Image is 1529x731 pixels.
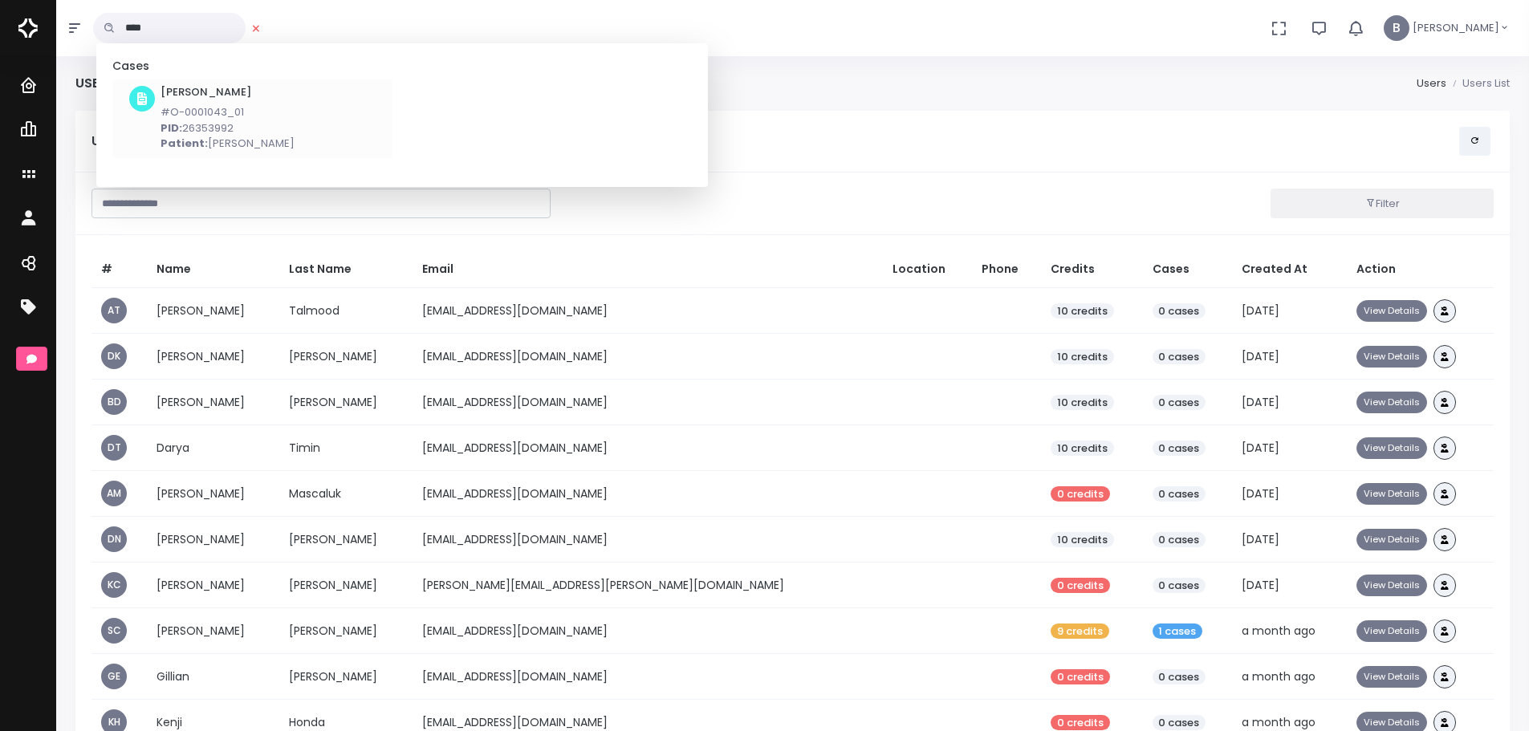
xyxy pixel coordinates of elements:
[1446,75,1510,91] li: Users List
[1041,251,1143,288] th: Credits
[161,136,208,151] b: Patient:
[101,343,127,369] span: DK
[1232,288,1347,334] td: [DATE]
[147,380,279,425] td: [PERSON_NAME]
[147,334,279,380] td: [PERSON_NAME]
[413,288,883,334] td: [EMAIL_ADDRESS][DOMAIN_NAME]
[972,251,1041,288] th: Phone
[147,562,279,608] td: [PERSON_NAME]
[1232,471,1347,517] td: [DATE]
[883,251,972,288] th: Location
[147,251,279,288] th: Name
[1051,532,1114,548] span: 10 credits
[1153,715,1206,731] span: 0 cases
[1153,349,1206,365] span: 0 cases
[1356,392,1427,413] button: View Details
[1051,441,1114,457] span: 10 credits
[161,86,295,99] h6: [PERSON_NAME]
[147,517,279,562] td: [PERSON_NAME]
[279,517,412,562] td: [PERSON_NAME]
[1051,349,1114,365] span: 10 credits
[147,288,279,334] td: [PERSON_NAME]
[279,334,412,380] td: [PERSON_NAME]
[161,136,295,152] p: [PERSON_NAME]
[161,120,295,136] p: 26353992
[1232,608,1347,654] td: a month ago
[1232,562,1347,608] td: [DATE]
[147,608,279,654] td: [PERSON_NAME]
[101,572,127,598] span: KC
[1153,669,1206,685] span: 0 cases
[101,389,127,415] span: BD
[1232,334,1347,380] td: [DATE]
[1232,380,1347,425] td: [DATE]
[1153,441,1206,457] span: 0 cases
[1356,620,1427,642] button: View Details
[147,425,279,471] td: Darya
[91,134,1459,148] h5: Users List
[101,435,127,461] span: DT
[279,251,412,288] th: Last Name
[279,471,412,517] td: Mascaluk
[101,298,127,323] span: AT
[279,425,412,471] td: Timin
[279,288,412,334] td: Talmood
[1153,623,1203,640] span: 1 cases
[1417,75,1446,91] a: Users
[101,664,127,689] span: GE
[279,608,412,654] td: [PERSON_NAME]
[1232,251,1347,288] th: Created At
[1232,654,1347,700] td: a month ago
[1153,395,1206,411] span: 0 cases
[413,334,883,380] td: [EMAIL_ADDRESS][DOMAIN_NAME]
[1232,517,1347,562] td: [DATE]
[1051,486,1110,502] span: 0 credits
[91,251,147,288] th: #
[279,654,412,700] td: [PERSON_NAME]
[1051,669,1110,685] span: 0 credits
[1347,251,1494,288] th: Action
[1051,715,1110,731] span: 0 credits
[1143,251,1233,288] th: Cases
[1356,529,1427,550] button: View Details
[101,526,127,552] span: DN
[1051,578,1110,594] span: 0 credits
[147,654,279,700] td: Gillian
[1356,483,1427,505] button: View Details
[101,618,127,644] span: SC
[1051,623,1109,640] span: 9 credits
[1051,303,1114,319] span: 10 credits
[1153,303,1206,319] span: 0 cases
[75,75,144,91] h4: Users List
[1232,425,1347,471] td: [DATE]
[413,380,883,425] td: [EMAIL_ADDRESS][DOMAIN_NAME]
[413,654,883,700] td: [EMAIL_ADDRESS][DOMAIN_NAME]
[1356,666,1427,688] button: View Details
[1271,189,1494,218] button: Filter
[279,380,412,425] td: [PERSON_NAME]
[1153,486,1206,502] span: 0 cases
[18,11,38,45] img: Logo Horizontal
[1356,437,1427,459] button: View Details
[147,471,279,517] td: [PERSON_NAME]
[413,562,883,608] td: [PERSON_NAME][EMAIL_ADDRESS][PERSON_NAME][DOMAIN_NAME]
[161,104,295,120] p: #O-0001043_01
[413,608,883,654] td: [EMAIL_ADDRESS][DOMAIN_NAME]
[1153,578,1206,594] span: 0 cases
[1153,532,1206,548] span: 0 cases
[1051,395,1114,411] span: 10 credits
[1356,300,1427,322] button: View Details
[413,471,883,517] td: [EMAIL_ADDRESS][DOMAIN_NAME]
[413,425,883,471] td: [EMAIL_ADDRESS][DOMAIN_NAME]
[1384,15,1409,41] span: B
[161,120,182,136] b: PID:
[1413,20,1499,36] span: [PERSON_NAME]
[112,59,392,73] h5: Cases
[1356,575,1427,596] button: View Details
[279,562,412,608] td: [PERSON_NAME]
[1356,346,1427,368] button: View Details
[103,59,701,171] div: scrollable content
[413,251,883,288] th: Email
[101,481,127,506] span: AM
